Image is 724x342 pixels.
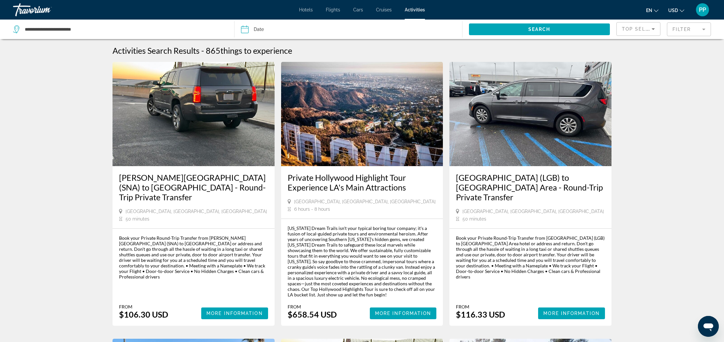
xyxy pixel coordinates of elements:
[456,173,605,202] a: [GEOGRAPHIC_DATA] (LGB) to [GEOGRAPHIC_DATA] Area - Round-Trip Private Transfer
[462,216,486,221] span: 50 minutes
[668,6,684,15] button: Change currency
[353,7,363,12] a: Cars
[375,311,431,316] span: More Information
[241,20,462,39] button: Date
[405,7,425,12] a: Activities
[126,209,267,214] span: [GEOGRAPHIC_DATA], [GEOGRAPHIC_DATA], [GEOGRAPHIC_DATA]
[622,25,655,33] mat-select: Sort by
[201,46,204,55] span: -
[456,235,605,279] div: Book your Private Round-Trip Transfer from [GEOGRAPHIC_DATA] (LGB) to [GEOGRAPHIC_DATA] Area hote...
[646,8,652,13] span: en
[288,225,437,297] div: [US_STATE] Dream Trails isn't your typical boring tour company; it's a fusion of local-guided pri...
[13,1,78,18] a: Travorium
[288,309,337,319] div: $658.54 USD
[667,22,711,36] button: Filter
[288,304,337,309] div: From
[694,3,711,17] button: User Menu
[119,173,268,202] a: [PERSON_NAME][GEOGRAPHIC_DATA] (SNA) to [GEOGRAPHIC_DATA] - Round-Trip Private Transfer
[646,6,658,15] button: Change language
[113,46,200,55] h1: Activities Search Results
[206,46,292,55] h2: 865
[538,307,605,319] button: More Information
[299,7,313,12] a: Hotels
[622,26,659,32] span: Top Sellers
[543,311,600,316] span: More Information
[126,216,149,221] span: 50 minutes
[370,307,437,319] button: More Information
[281,62,443,166] img: 9f.jpg
[376,7,392,12] a: Cruises
[119,235,268,279] div: Book your Private Round-Trip Transfer from [PERSON_NAME][GEOGRAPHIC_DATA] (SNA) to [GEOGRAPHIC_DA...
[462,209,604,214] span: [GEOGRAPHIC_DATA], [GEOGRAPHIC_DATA], [GEOGRAPHIC_DATA]
[294,207,330,212] span: 6 hours - 8 hours
[326,7,340,12] a: Flights
[119,304,168,309] div: From
[220,46,292,55] span: things to experience
[206,311,263,316] span: More Information
[528,27,551,32] span: Search
[288,173,437,192] a: Private Hollywood Highlight Tour Experience LA's Main Attractions
[294,199,436,204] span: [GEOGRAPHIC_DATA], [GEOGRAPHIC_DATA], [GEOGRAPHIC_DATA]
[449,62,611,166] img: 3a.jpg
[201,307,268,319] button: More Information
[456,309,505,319] div: $116.33 USD
[699,7,706,13] span: PP
[113,62,275,166] img: 3d.jpg
[456,304,505,309] div: From
[698,316,719,337] iframe: Button to launch messaging window
[668,8,678,13] span: USD
[469,23,610,35] button: Search
[119,309,168,319] div: $106.30 USD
